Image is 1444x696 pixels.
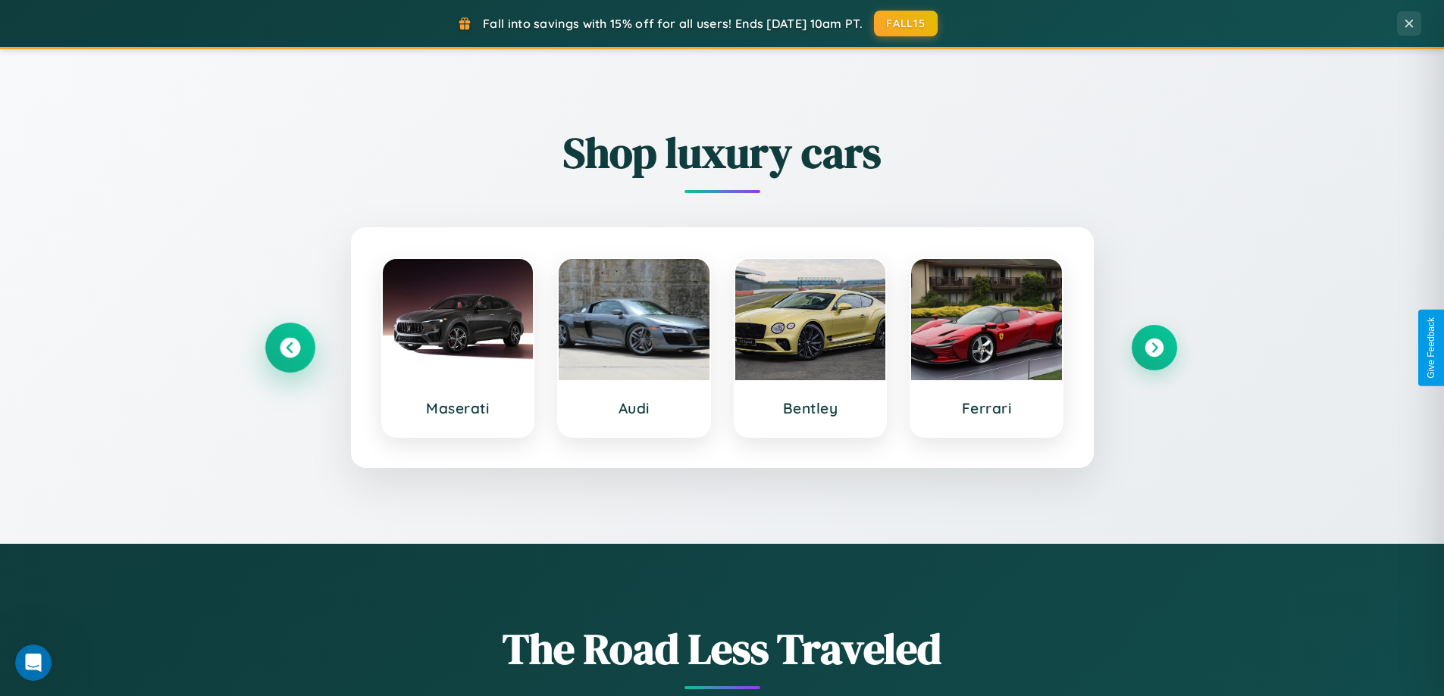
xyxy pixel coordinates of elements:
[268,123,1177,182] h2: Shop luxury cars
[574,399,694,417] h3: Audi
[750,399,871,417] h3: Bentley
[483,16,863,31] span: Fall into savings with 15% off for all users! Ends [DATE] 10am PT.
[15,645,52,681] iframe: Intercom live chat
[268,620,1177,678] h1: The Road Less Traveled
[398,399,518,417] h3: Maserati
[874,11,938,36] button: FALL15
[926,399,1047,417] h3: Ferrari
[1426,317,1436,379] div: Give Feedback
